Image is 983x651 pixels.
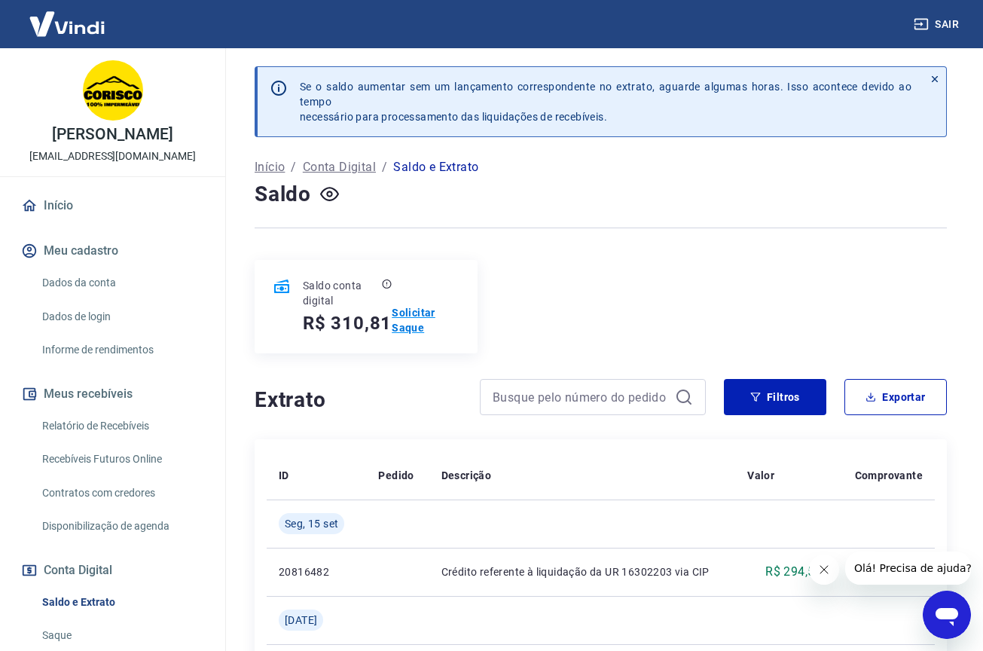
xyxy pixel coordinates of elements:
span: Olá! Precisa de ajuda? [9,11,127,23]
p: Comprovante [855,468,923,483]
a: Dados de login [36,301,207,332]
p: R$ 294,56 [765,563,822,581]
a: Início [255,158,285,176]
button: Conta Digital [18,554,207,587]
iframe: Fechar mensagem [809,555,839,585]
h4: Extrato [255,385,462,415]
a: Saque [36,620,207,651]
a: Recebíveis Futuros Online [36,444,207,475]
p: ID [279,468,289,483]
p: Saldo conta digital [303,278,379,308]
a: Informe de rendimentos [36,335,207,365]
p: Se o saldo aumentar sem um lançamento correspondente no extrato, aguarde algumas horas. Isso acon... [300,79,911,124]
iframe: Botão para abrir a janela de mensagens [923,591,971,639]
button: Meus recebíveis [18,377,207,411]
a: Início [18,189,207,222]
a: Contratos com credores [36,478,207,509]
img: c7b4b4be-b360-479e-a209-6dc613992be4.jpeg [83,60,143,121]
p: / [291,158,296,176]
p: Saldo e Extrato [393,158,478,176]
a: Relatório de Recebíveis [36,411,207,442]
a: Saldo e Extrato [36,587,207,618]
a: Dados da conta [36,267,207,298]
img: Vindi [18,1,116,47]
input: Busque pelo número do pedido [493,386,669,408]
button: Exportar [844,379,947,415]
a: Disponibilização de agenda [36,511,207,542]
p: Crédito referente à liquidação da UR 16302203 via CIP [441,564,724,579]
p: Pedido [378,468,414,483]
button: Meu cadastro [18,234,207,267]
span: Seg, 15 set [285,516,338,531]
h4: Saldo [255,179,311,209]
p: / [382,158,387,176]
a: Conta Digital [303,158,376,176]
span: [DATE] [285,613,317,628]
a: Solicitar Saque [392,305,459,335]
p: Descrição [441,468,492,483]
p: [EMAIL_ADDRESS][DOMAIN_NAME] [29,148,196,164]
button: Filtros [724,379,826,415]
p: 20816482 [279,564,354,579]
button: Sair [911,11,965,38]
p: [PERSON_NAME] [52,127,172,142]
h5: R$ 310,81 [303,311,392,335]
iframe: Mensagem da empresa [845,552,971,585]
p: Valor [747,468,774,483]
